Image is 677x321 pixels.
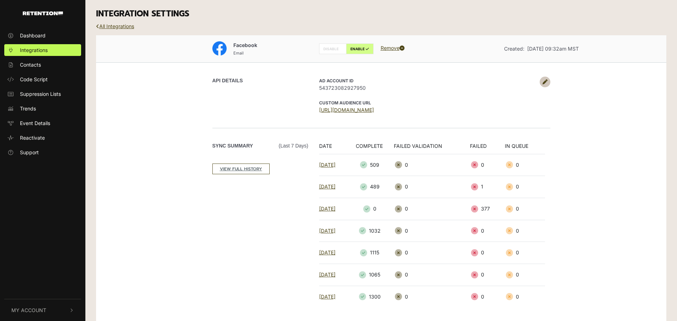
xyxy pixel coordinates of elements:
td: 0 [505,176,545,198]
a: Contacts [4,59,81,71]
a: Reactivate [4,132,81,144]
td: 0 [470,286,505,307]
label: Sync Summary [212,142,308,150]
img: Facebook [212,41,227,56]
td: 0 [505,198,545,220]
a: Dashboard [4,30,81,41]
td: 509 [349,154,394,176]
a: [DATE] [319,249,335,255]
a: All Integrations [96,23,134,29]
td: 0 [470,154,505,176]
td: 0 [505,242,545,264]
span: Reactivate [20,134,45,141]
small: Email [233,51,244,56]
td: 0 [349,198,394,220]
th: COMPLETE [349,142,394,154]
span: Trends [20,105,36,112]
td: 0 [394,154,470,176]
td: 0 [394,286,470,307]
a: Support [4,146,81,158]
td: 0 [505,154,545,176]
td: 0 [505,264,545,286]
td: 0 [394,198,470,220]
td: 0 [394,176,470,198]
span: Contacts [20,61,41,68]
td: 0 [505,286,545,307]
a: Integrations [4,44,81,56]
span: Dashboard [20,32,46,39]
span: Suppression Lists [20,90,61,98]
th: DATE [319,142,349,154]
th: FAILED [470,142,505,154]
span: Created: [504,46,524,52]
label: DISABLE [319,43,347,54]
a: [URL][DOMAIN_NAME] [319,107,374,113]
span: 543723082927950 [319,84,536,92]
span: Support [20,149,39,156]
span: Code Script [20,76,48,83]
a: VIEW FULL HISTORY [212,164,270,174]
a: [DATE] [319,183,335,190]
td: 489 [349,176,394,198]
th: IN QUEUE [505,142,545,154]
a: Event Details [4,117,81,129]
span: My Account [11,306,46,314]
td: 0 [470,220,505,242]
td: 0 [394,264,470,286]
td: 0 [470,264,505,286]
span: (Last 7 days) [279,142,308,150]
a: [DATE] [319,271,335,278]
h3: INTEGRATION SETTINGS [96,9,666,19]
a: Suppression Lists [4,88,81,100]
a: [DATE] [319,206,335,212]
strong: CUSTOM AUDIENCE URL [319,100,371,105]
td: 1065 [349,264,394,286]
td: 0 [394,220,470,242]
td: 1032 [349,220,394,242]
a: Trends [4,103,81,114]
td: 0 [505,220,545,242]
span: [DATE] 09:32am MST [527,46,579,52]
button: My Account [4,299,81,321]
a: [DATE] [319,294,335,300]
td: 377 [470,198,505,220]
td: 1 [470,176,505,198]
a: [DATE] [319,228,335,234]
a: Code Script [4,73,81,85]
td: 1115 [349,242,394,264]
span: Event Details [20,119,50,127]
th: FAILED VALIDATION [394,142,470,154]
td: 0 [470,242,505,264]
label: API DETAILS [212,77,243,84]
img: Retention.com [23,11,63,15]
span: Integrations [20,46,48,54]
strong: AD Account ID [319,78,354,83]
a: Remove [381,45,404,51]
td: 0 [394,242,470,264]
a: [DATE] [319,162,335,168]
label: ENABLE [346,43,374,54]
td: 1300 [349,286,394,307]
span: Facebook [233,42,257,48]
